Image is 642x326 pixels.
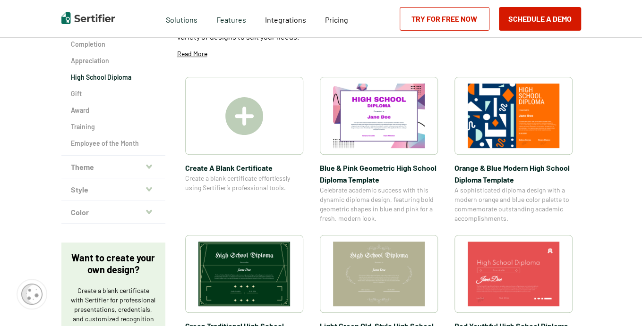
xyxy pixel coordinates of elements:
[225,97,263,135] img: Create A Blank Certificate
[454,77,573,223] a: Orange & Blue Modern High School Diploma TemplateOrange & Blue Modern High School Diploma Templat...
[320,185,438,223] span: Celebrate academic success with this dynamic diploma design, featuring bold geometric shapes in b...
[71,139,156,148] a: Employee of the Month
[333,242,425,306] img: Light Green Old-Style High School Diploma Template
[325,13,348,25] a: Pricing
[265,15,306,24] span: Integrations
[216,13,246,25] span: Features
[71,122,156,132] a: Training
[71,73,156,82] a: High School Diploma
[265,13,306,25] a: Integrations
[320,77,438,223] a: Blue & Pink Geometric High School Diploma TemplateBlue & Pink Geometric High School Diploma Templ...
[185,174,303,192] span: Create a blank certificate effortlessly using Sertifier’s professional tools.
[320,162,438,185] span: Blue & Pink Geometric High School Diploma Template
[166,13,197,25] span: Solutions
[61,201,165,224] button: Color
[333,84,425,148] img: Blue & Pink Geometric High School Diploma Template
[71,252,156,276] p: Want to create your own design?
[454,162,573,185] span: Orange & Blue Modern High School Diploma Template
[61,178,165,201] button: Style
[400,7,489,31] a: Try for Free Now
[71,106,156,115] a: Award
[71,40,156,49] a: Completion
[71,89,156,99] a: Gift
[198,242,290,306] img: Green Traditional High School Diploma Template
[71,56,156,66] a: Appreciation
[325,15,348,24] span: Pricing
[468,242,559,306] img: Red Youthful High School Diploma Template
[185,162,303,174] span: Create A Blank Certificate
[595,281,642,326] iframe: Chat Widget
[61,156,165,178] button: Theme
[499,7,581,31] button: Schedule a Demo
[454,185,573,223] span: A sophisticated diploma design with a modern orange and blue color palette to commemorate outstan...
[177,49,207,59] p: Read More
[61,12,115,24] img: Sertifier | Digital Credentialing Platform
[21,284,43,305] img: Cookie Popup Icon
[468,84,559,148] img: Orange & Blue Modern High School Diploma Template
